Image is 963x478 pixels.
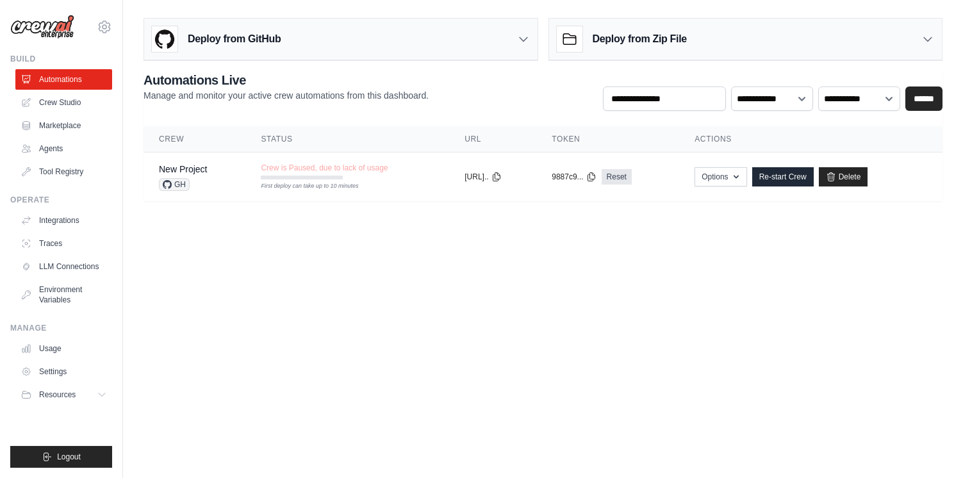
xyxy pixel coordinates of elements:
div: First deploy can take up to 10 minutes [261,182,343,191]
a: Marketplace [15,115,112,136]
a: Reset [602,169,632,185]
h2: Automations Live [144,71,429,89]
button: 9887c9... [552,172,596,182]
th: URL [449,126,536,152]
span: GH [159,178,190,191]
a: Crew Studio [15,92,112,113]
th: Actions [679,126,942,152]
img: GitHub Logo [152,26,177,52]
h3: Deploy from Zip File [593,31,687,47]
a: Integrations [15,210,112,231]
h3: Deploy from GitHub [188,31,281,47]
button: Options [695,167,746,186]
th: Crew [144,126,245,152]
button: Resources [15,384,112,405]
div: Build [10,54,112,64]
p: Manage and monitor your active crew automations from this dashboard. [144,89,429,102]
a: Usage [15,338,112,359]
a: Delete [819,167,868,186]
a: Environment Variables [15,279,112,310]
a: Traces [15,233,112,254]
a: New Project [159,164,207,174]
a: LLM Connections [15,256,112,277]
span: Logout [57,452,81,462]
span: Crew is Paused, due to lack of usage [261,163,388,173]
a: Agents [15,138,112,159]
a: Automations [15,69,112,90]
span: Resources [39,390,76,400]
div: Operate [10,195,112,205]
th: Status [245,126,449,152]
img: Logo [10,15,74,39]
a: Settings [15,361,112,382]
th: Token [536,126,679,152]
a: Re-start Crew [752,167,814,186]
button: Logout [10,446,112,468]
div: Manage [10,323,112,333]
a: Tool Registry [15,161,112,182]
iframe: Chat Widget [899,416,963,478]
